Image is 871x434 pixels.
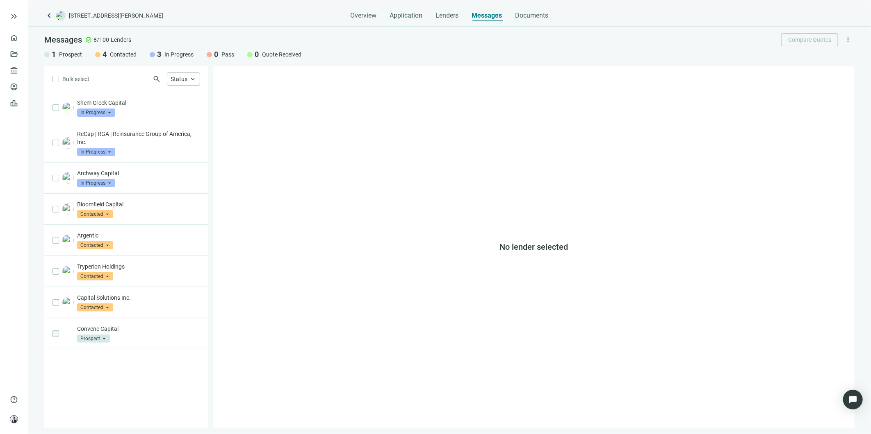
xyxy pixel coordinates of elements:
[515,11,549,20] span: Documents
[157,50,161,59] span: 3
[77,108,115,117] span: In Progress
[843,390,863,409] div: Open Intercom Messenger
[62,137,74,149] img: 8f46ff4e-3980-47c9-8f89-c6462f6ea58f
[111,36,131,44] span: Lenders
[844,36,852,43] span: more_vert
[189,75,196,83] span: keyboard_arrow_up
[93,36,109,44] span: 8/100
[781,33,838,46] button: Compare Quotes
[472,11,502,19] span: Messages
[351,11,377,20] span: Overview
[77,148,115,156] span: In Progress
[153,75,161,83] span: search
[62,297,74,308] img: 415133d3-aa46-4756-b3af-560e70600fb2.png
[77,325,200,333] p: Convene Capital
[77,262,200,271] p: Tryperion Holdings
[77,200,200,208] p: Bloomfield Capital
[164,50,194,59] span: In Progress
[255,50,259,59] span: 0
[77,303,113,312] span: Contacted
[59,50,82,59] span: Prospect
[69,11,163,20] span: [STREET_ADDRESS][PERSON_NAME]
[62,75,89,84] span: Bulk select
[77,294,200,302] p: Capital Solutions Inc.
[213,66,855,428] div: No lender selected
[62,172,74,184] img: 37bf931d-942b-4e44-99fb-0f8919a1c81a
[103,50,107,59] span: 4
[10,396,18,404] span: help
[77,210,113,218] span: Contacted
[221,50,234,59] span: Pass
[77,130,200,146] p: ReCap | RGA | Reinsurance Group of America, Inc.
[77,241,113,249] span: Contacted
[10,66,16,75] span: account_balance
[77,179,115,187] span: In Progress
[77,335,110,343] span: Prospect
[85,36,92,43] span: check_circle
[214,50,218,59] span: 0
[62,102,74,113] img: a66782bd-e828-413a-8d75-a3fa46026ad3
[110,50,137,59] span: Contacted
[77,99,200,107] p: Shem Creek Capital
[77,231,200,240] p: Argentic
[436,11,459,20] span: Lenders
[841,33,855,46] button: more_vert
[62,235,74,246] img: c7652aa0-7a0e-4b45-9ad1-551f88ce4c3e
[62,266,74,277] img: ecea4647-36fe-4e82-8aab-6937313b83ac
[56,11,66,20] img: deal-logo
[171,76,187,82] span: Status
[9,11,19,21] button: keyboard_double_arrow_right
[44,11,54,20] a: keyboard_arrow_left
[390,11,423,20] span: Application
[62,203,74,215] img: 551c5464-61c6-45c0-929c-7ab44fa3cd90
[77,169,200,177] p: Archway Capital
[10,416,18,423] img: avatar
[52,50,56,59] span: 1
[262,50,301,59] span: Quote Received
[77,272,113,280] span: Contacted
[44,35,82,45] span: Messages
